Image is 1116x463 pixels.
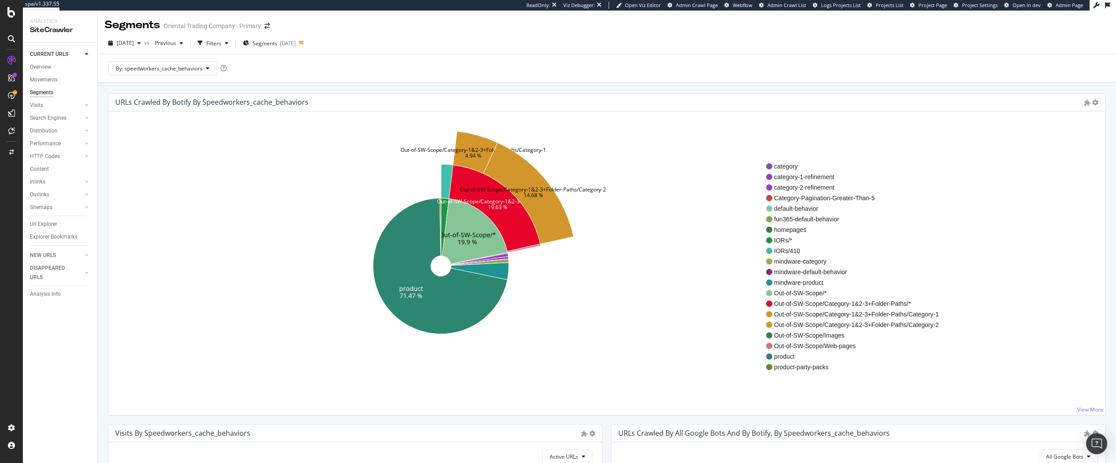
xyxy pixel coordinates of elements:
[774,331,939,340] span: Out-of-SW-Scope/Images
[144,39,151,46] span: vs
[1056,2,1083,8] span: Admin Page
[774,183,939,192] span: category-2-refinement
[30,232,77,242] div: Explorer Bookmarks
[460,186,606,193] text: Out-of-SW-Scope/Category-1&2-3+Folder-Paths/Category-2
[733,2,753,8] span: Webflow
[30,139,82,148] a: Performance
[30,126,58,136] div: Distribution
[151,36,187,50] button: Previous
[876,2,903,8] span: Projects List
[668,2,718,9] a: Admin Crawl Page
[30,177,82,187] a: Inlinks
[774,299,939,308] span: Out-of-SW-Scope/Category-1&2-3+Folder-Paths/*
[1013,2,1041,8] span: Open in dev
[30,50,68,59] div: CURRENT URLS
[30,25,90,35] div: SiteCrawler
[867,2,903,9] a: Projects List
[458,238,477,246] text: 19.9 %
[151,39,176,47] span: Previous
[774,173,939,181] span: category-1-refinement
[1047,2,1083,9] a: Admin Page
[206,40,221,47] div: Filters
[30,290,91,299] a: Analysis Info
[400,291,422,300] text: 71.47 %
[724,2,753,9] a: Webflow
[618,427,890,439] h4: URLs Crawled by All Google Bots and by Botify, by speedworkers_cache_behaviors
[30,203,52,212] div: Sitemaps
[774,310,939,319] span: Out-of-SW-Scope/Category-1&2-3+Folder-Paths/Category-1
[30,126,82,136] a: Distribution
[910,2,947,9] a: Project Page
[30,165,91,174] a: Content
[774,236,939,245] span: IORs/*
[563,2,595,9] div: Viz Debugger:
[30,75,58,85] div: Movements
[774,289,939,298] span: Out-of-SW-Scope/*
[759,2,806,9] a: Admin Crawl List
[616,2,661,9] a: Open Viz Editor
[1077,406,1103,413] a: View More
[774,320,939,329] span: Out-of-SW-Scope/Category-1&2-3+Folder-Paths/Category-2
[30,232,91,242] a: Explorer Bookmarks
[264,23,270,29] div: arrow-right-arrow-left
[253,40,277,47] span: Segments
[30,190,82,199] a: Outlinks
[465,152,481,159] text: 4.94 %
[30,290,61,299] div: Analysis Info
[30,152,60,161] div: HTTP Codes
[399,284,423,293] text: product
[954,2,998,9] a: Project Settings
[550,453,578,460] span: Active URLs
[774,225,939,234] span: homepages
[280,40,296,47] div: [DATE]
[30,62,91,72] a: Overview
[108,61,217,75] button: By: speedworkers_cache_behaviors
[30,251,82,260] a: NEW URLS
[813,2,861,9] a: Logs Projects List
[30,264,74,282] div: DISAPPEARED URLS
[488,203,507,210] text: 19.63 %
[918,2,947,8] span: Project Page
[105,18,160,33] div: Segments
[239,36,299,50] button: Segments[DATE]
[774,246,939,255] span: IORs/410
[30,101,82,110] a: Visits
[962,2,998,8] span: Project Settings
[581,430,587,437] i: Admin
[1004,2,1041,9] a: Open in dev
[774,352,939,361] span: product
[767,2,806,8] span: Admin Crawl List
[30,220,91,229] a: Url Explorer
[437,197,558,205] text: Out-of-SW-Scope/Category-1&2-3+Folder-Paths/*
[30,203,82,212] a: Sitemaps
[439,231,496,239] text: Out-of-SW-Scope/*
[774,204,939,213] span: default-behavior
[116,65,202,72] span: By: speedworkers_cache_behaviors
[30,50,82,59] a: CURRENT URLS
[105,36,144,50] button: [DATE]
[1092,99,1098,106] i: Options
[30,165,49,174] div: Content
[1084,99,1090,106] i: Admin
[676,2,718,8] span: Admin Crawl Page
[115,96,308,108] h4: URLs Crawled By Botify By speedworkers_cache_behaviors
[30,62,51,72] div: Overview
[774,268,939,276] span: mindware-default-behavior
[774,194,939,202] span: Category-Pagination-Greater-Than-5
[30,190,49,199] div: Outlinks
[1086,433,1107,454] div: Open Intercom Messenger
[30,101,43,110] div: Visits
[30,75,91,85] a: Movements
[1046,453,1083,460] span: All Google Bots
[524,191,543,199] text: 14.68 %
[1084,430,1090,437] i: Admin
[1092,430,1098,437] i: Options
[115,427,250,439] h4: Visits by speedworkers_cache_behaviors
[774,215,939,224] span: fun365-default-behavior
[30,88,53,97] div: Segments
[774,162,939,171] span: category
[774,342,939,350] span: Out-of-SW-Scope/Web-pages
[774,278,939,287] span: mindware-product
[194,36,232,50] button: Filters
[30,220,57,229] div: Url Explorer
